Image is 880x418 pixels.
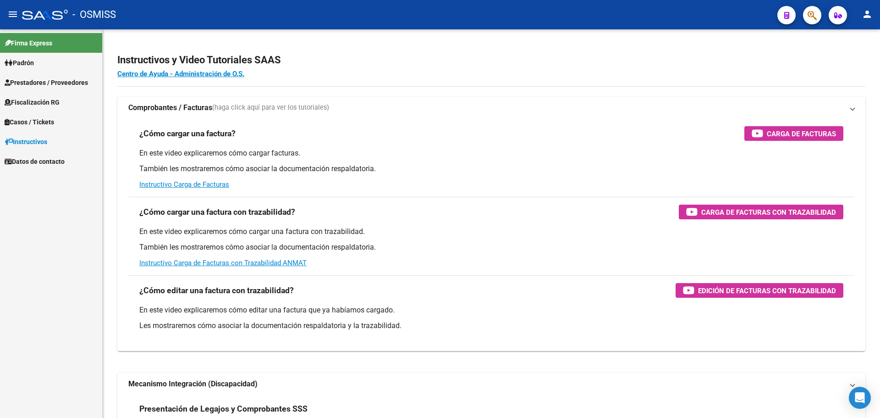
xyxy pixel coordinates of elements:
[139,321,843,331] p: Les mostraremos cómo asociar la documentación respaldatoria y la trazabilidad.
[128,379,258,389] strong: Mecanismo Integración (Discapacidad)
[139,242,843,252] p: También les mostraremos cómo asociar la documentación respaldatoria.
[701,206,836,218] span: Carga de Facturas con Trazabilidad
[117,70,244,78] a: Centro de Ayuda - Administración de O.S.
[72,5,116,25] span: - OSMISS
[139,148,843,158] p: En este video explicaremos cómo cargar facturas.
[676,283,843,298] button: Edición de Facturas con Trazabilidad
[849,387,871,409] div: Open Intercom Messenger
[744,126,843,141] button: Carga de Facturas
[679,205,843,219] button: Carga de Facturas con Trazabilidad
[5,156,65,167] span: Datos de contacto
[862,9,873,20] mat-icon: person
[139,180,229,189] a: Instructivo Carga de Facturas
[139,164,843,174] p: También les mostraremos cómo asociar la documentación respaldatoria.
[5,97,60,107] span: Fiscalización RG
[5,137,47,147] span: Instructivos
[117,119,865,351] div: Comprobantes / Facturas(haga click aquí para ver los tutoriales)
[698,285,836,296] span: Edición de Facturas con Trazabilidad
[5,78,88,88] span: Prestadores / Proveedores
[117,373,865,395] mat-expansion-panel-header: Mecanismo Integración (Discapacidad)
[767,128,836,139] span: Carga de Facturas
[139,402,308,415] h3: Presentación de Legajos y Comprobantes SSS
[212,103,329,113] span: (haga click aquí para ver los tutoriales)
[139,305,843,315] p: En este video explicaremos cómo editar una factura que ya habíamos cargado.
[139,206,295,218] h3: ¿Cómo cargar una factura con trazabilidad?
[5,117,54,127] span: Casos / Tickets
[139,259,307,267] a: Instructivo Carga de Facturas con Trazabilidad ANMAT
[128,103,212,113] strong: Comprobantes / Facturas
[5,58,34,68] span: Padrón
[139,227,843,237] p: En este video explicaremos cómo cargar una factura con trazabilidad.
[117,51,865,69] h2: Instructivos y Video Tutoriales SAAS
[117,97,865,119] mat-expansion-panel-header: Comprobantes / Facturas(haga click aquí para ver los tutoriales)
[7,9,18,20] mat-icon: menu
[139,127,236,140] h3: ¿Cómo cargar una factura?
[5,38,52,48] span: Firma Express
[139,284,294,297] h3: ¿Cómo editar una factura con trazabilidad?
